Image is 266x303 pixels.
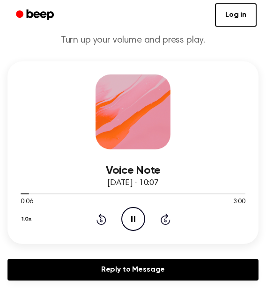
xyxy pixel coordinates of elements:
[233,197,245,207] span: 3:00
[21,211,35,227] button: 1.0x
[21,197,33,207] span: 0:06
[7,259,259,281] a: Reply to Message
[21,164,245,177] h3: Voice Note
[107,179,159,187] span: [DATE] · 10:07
[7,35,259,46] p: Turn up your volume and press play.
[9,6,62,24] a: Beep
[215,3,257,27] a: Log in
